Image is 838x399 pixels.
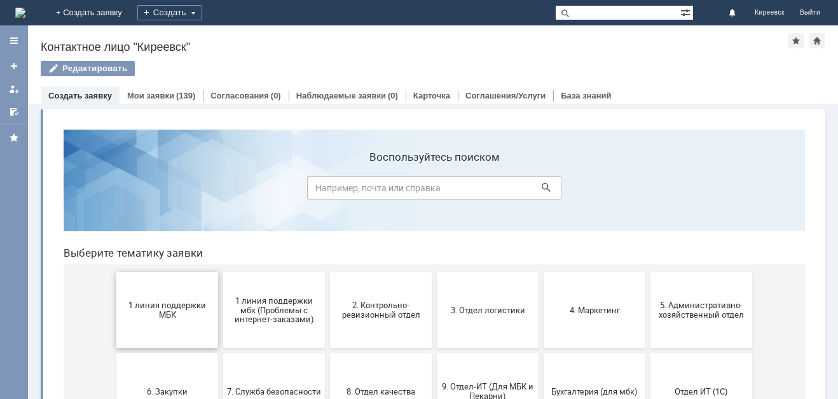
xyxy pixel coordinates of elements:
span: 5. Административно-хозяйственный отдел [601,181,695,200]
button: 5. Административно-хозяйственный отдел [597,152,699,229]
button: Финансовый отдел [277,315,378,391]
span: [PERSON_NAME]. Услуги ИТ для МБК (оформляет L1) [601,339,695,367]
span: Это соглашение не активно! [494,344,588,363]
a: Карточка [413,91,450,100]
button: 8. Отдел качества [277,234,378,310]
span: Бухгалтерия (для мбк) [494,267,588,276]
div: (139) [176,91,195,100]
button: 4. Маркетинг [490,152,592,229]
span: 1 линия поддержки мбк (Проблемы с интернет-заказами) [174,176,268,205]
button: Отдел-ИТ (Битрикс24 и CRM) [63,315,165,391]
span: 1 линия поддержки МБК [67,181,161,200]
label: Воспользуйтесь поиском [254,31,508,44]
div: Добавить в избранное [788,33,804,48]
span: Финансовый отдел [280,348,374,358]
span: 8. Отдел качества [280,267,374,276]
span: Киреевск [755,9,785,17]
a: Мои заявки [4,79,24,99]
a: Согласования [210,91,269,100]
a: Мои заявки [127,91,174,100]
a: База знаний [561,91,611,100]
button: Бухгалтерия (для мбк) [490,234,592,310]
a: Соглашения/Услуги [465,91,546,100]
a: Наблюдаемые заявки [296,91,386,100]
span: 3. Отдел логистики [387,186,481,195]
button: 2. Контрольно-ревизионный отдел [277,152,378,229]
button: Это соглашение не активно! [490,315,592,391]
button: 3. Отдел логистики [383,152,485,229]
button: Отдел-ИТ (Офис) [170,315,271,391]
img: logo [15,8,25,18]
a: Мои согласования [4,102,24,122]
span: 4. Маркетинг [494,186,588,195]
a: Создать заявку [4,56,24,76]
span: Отдел-ИТ (Битрикс24 и CRM) [67,344,161,363]
button: Отдел ИТ (1С) [597,234,699,310]
span: 7. Служба безопасности [174,267,268,276]
span: Отдел-ИТ (Офис) [174,348,268,358]
button: 1 линия поддержки МБК [63,152,165,229]
span: Отдел ИТ (1С) [601,267,695,276]
span: Франчайзинг [387,348,481,358]
a: Создать заявку [48,91,112,100]
button: 9. Отдел-ИТ (Для МБК и Пекарни) [383,234,485,310]
input: Например, почта или справка [254,57,508,80]
div: (0) [271,91,281,100]
button: 6. Закупки [63,234,165,310]
div: (0) [388,91,398,100]
span: 6. Закупки [67,267,161,276]
button: 1 линия поддержки мбк (Проблемы с интернет-заказами) [170,152,271,229]
button: [PERSON_NAME]. Услуги ИТ для МБК (оформляет L1) [597,315,699,391]
span: 2. Контрольно-ревизионный отдел [280,181,374,200]
div: Контактное лицо "Киреевск" [41,41,788,53]
a: Перейти на домашнюю страницу [15,8,25,18]
div: Создать [137,5,202,20]
div: Сделать домашней страницей [809,33,825,48]
header: Выберите тематику заявки [10,127,752,140]
span: Расширенный поиск [680,6,693,18]
button: 7. Служба безопасности [170,234,271,310]
span: 9. Отдел-ИТ (Для МБК и Пекарни) [387,262,481,281]
button: Франчайзинг [383,315,485,391]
